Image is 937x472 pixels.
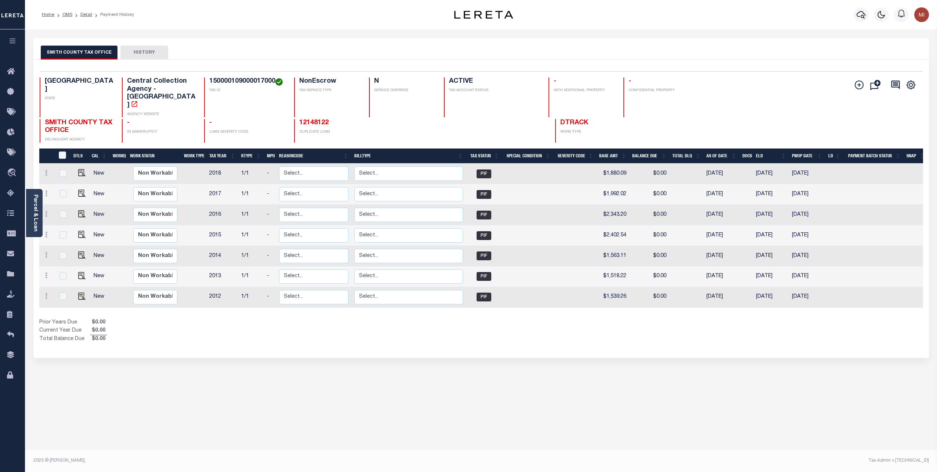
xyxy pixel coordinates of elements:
th: MPO [264,149,276,164]
th: Tax Year: activate to sort column ascending [206,149,238,164]
td: - [264,267,276,287]
th: ReasonCode: activate to sort column ascending [276,149,351,164]
th: &nbsp;&nbsp;&nbsp;&nbsp;&nbsp;&nbsp;&nbsp;&nbsp;&nbsp;&nbsp; [39,149,54,164]
td: Total Balance Due [39,335,90,343]
p: WITH ADDITIONAL PROPERTY [554,88,615,93]
span: PIF [477,251,491,260]
td: 1/1 [238,164,264,184]
td: - [264,184,276,205]
th: DTLS [70,149,89,164]
th: Severity Code: activate to sort column ascending [553,149,596,164]
td: [DATE] [753,246,789,267]
span: SMITH COUNTY TAX OFFICE [45,119,112,134]
td: $0.00 [629,267,669,287]
p: CONFIDENTIAL PROPERTY [629,88,697,93]
td: 2014 [206,246,238,267]
a: Home [42,12,54,17]
td: - [264,205,276,225]
th: As of Date: activate to sort column ascending [703,149,739,164]
button: HISTORY [120,46,168,60]
li: Payment History [92,11,134,18]
td: $1,539.26 [596,287,629,308]
th: RType: activate to sort column ascending [238,149,264,164]
td: $1,518.22 [596,267,629,287]
img: logo-dark.svg [454,11,513,19]
td: 1/1 [238,184,264,205]
h4: [GEOGRAPHIC_DATA] [45,78,113,93]
th: Base Amt: activate to sort column ascending [596,149,629,164]
td: [DATE] [753,287,789,308]
span: - [554,78,556,85]
th: Work Type [181,149,206,164]
td: [DATE] [753,184,789,205]
span: $0.00 [90,335,107,343]
td: [DATE] [789,205,825,225]
td: $0.00 [629,225,669,246]
td: 2012 [206,287,238,308]
span: - [127,119,130,126]
img: svg+xml;base64,PHN2ZyB4bWxucz0iaHR0cDovL3d3dy53My5vcmcvMjAwMC9zdmciIHBvaW50ZXItZXZlbnRzPSJub25lIi... [914,7,929,22]
td: [DATE] [703,246,739,267]
td: 1/1 [238,205,264,225]
td: [DATE] [753,164,789,184]
a: Detail [80,12,92,17]
th: BillType: activate to sort column ascending [351,149,466,164]
a: OMS [62,12,72,17]
td: [DATE] [703,225,739,246]
td: 1/1 [238,246,264,267]
span: PIF [477,272,491,281]
td: [DATE] [753,205,789,225]
p: TAX ACCOUNT STATUS [449,88,540,93]
p: DUPLICATE LOAN [299,129,442,135]
td: [DATE] [703,267,739,287]
td: [DATE] [789,225,825,246]
td: New [91,287,112,308]
a: Parcel & Loan [33,194,38,232]
td: [DATE] [703,184,739,205]
span: PIF [477,293,491,301]
td: [DATE] [789,246,825,267]
td: 1/1 [238,225,264,246]
td: New [91,184,112,205]
td: New [91,164,112,184]
td: Prior Years Due [39,319,90,327]
td: [DATE] [789,287,825,308]
th: SNAP: activate to sort column ascending [904,149,927,164]
td: $1,880.09 [596,164,629,184]
p: DELINQUENT AGENCY [45,137,113,143]
td: New [91,246,112,267]
td: Current Year Due [39,327,90,335]
p: STATE [45,96,113,101]
a: 12148122 [299,119,329,126]
button: SMITH COUNTY TAX OFFICE [41,46,117,60]
td: [DATE] [753,267,789,287]
td: - [264,287,276,308]
h4: N [374,78,435,86]
th: ELD: activate to sort column ascending [753,149,789,164]
td: 2018 [206,164,238,184]
span: PIF [477,190,491,199]
th: Payment Batch Status: activate to sort column ascending [843,149,904,164]
td: $0.00 [629,287,669,308]
span: - [209,119,212,126]
td: New [91,225,112,246]
p: LOAN SEVERITY CODE [209,129,285,135]
th: WorkQ [110,149,127,164]
td: 2016 [206,205,238,225]
td: $0.00 [629,246,669,267]
td: 2017 [206,184,238,205]
td: New [91,205,112,225]
td: [DATE] [703,164,739,184]
td: [DATE] [703,205,739,225]
p: TAX ID [209,88,285,93]
p: SERVICE OVERRIDE [374,88,435,93]
td: - [264,164,276,184]
td: $2,402.54 [596,225,629,246]
h4: Central Collection Agency - [GEOGRAPHIC_DATA] [127,78,195,109]
td: $2,343.20 [596,205,629,225]
span: - [629,78,631,85]
td: [DATE] [703,287,739,308]
th: PWOP Date: activate to sort column ascending [789,149,825,164]
i: travel_explore [7,168,19,178]
td: - [264,246,276,267]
